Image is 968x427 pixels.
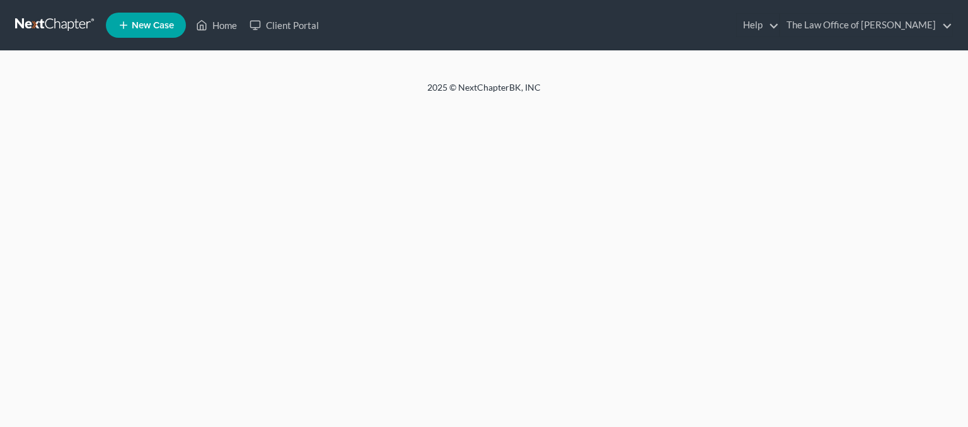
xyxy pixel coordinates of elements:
a: The Law Office of [PERSON_NAME] [780,14,952,37]
a: Help [737,14,779,37]
a: Home [190,14,243,37]
new-legal-case-button: New Case [106,13,186,38]
div: 2025 © NextChapterBK, INC [125,81,843,104]
a: Client Portal [243,14,325,37]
